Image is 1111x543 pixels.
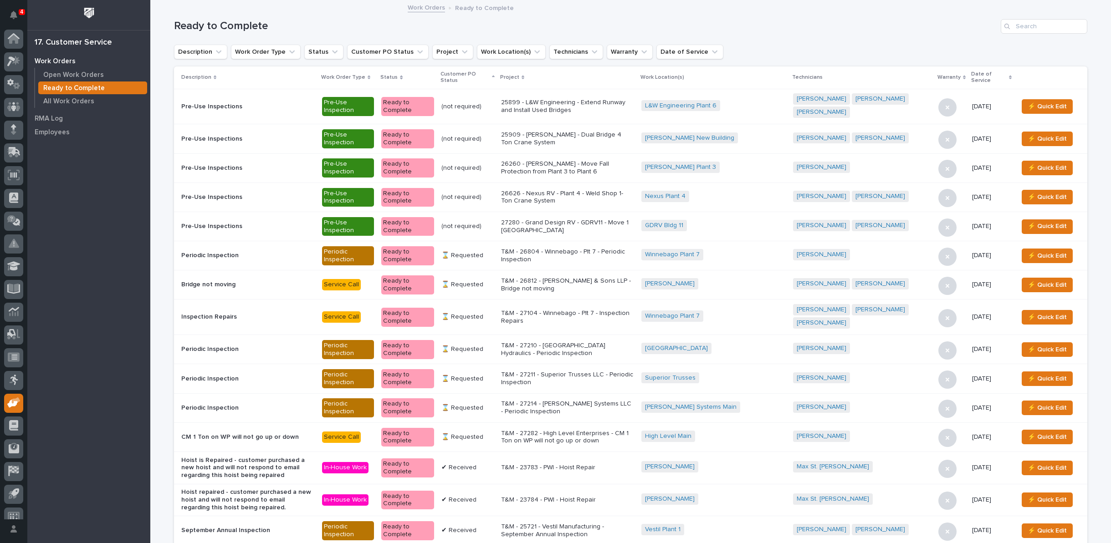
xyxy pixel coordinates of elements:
[972,281,1011,289] p: [DATE]
[27,112,150,125] a: RMA Log
[35,68,150,81] a: Open Work Orders
[441,527,494,534] p: ✔ Received
[645,222,683,229] a: GDRV Bldg 11
[181,457,315,479] p: Hoist is Repaired - customer purchased a new hoist and will not respond to email regarding this h...
[1022,523,1073,538] button: ⚡ Quick Edit
[1022,401,1073,415] button: ⚡ Quick Edit
[322,158,374,178] div: Pre-Use Inspection
[43,97,94,106] p: All Work Orders
[174,335,1087,364] tr: Periodic InspectionPeriodic InspectionReady to Complete⌛ RequestedT&M - 27210 - [GEOGRAPHIC_DATA]...
[381,97,434,116] div: Ready to Complete
[972,164,1011,172] p: [DATE]
[35,115,63,123] p: RMA Log
[645,345,708,352] a: [GEOGRAPHIC_DATA]
[27,125,150,139] a: Employees
[797,134,846,142] a: [PERSON_NAME]
[971,69,1007,86] p: Date of Service
[501,523,634,538] p: T&M - 25721 - Vestil Manufacturing - September Annual Inspection
[797,95,846,103] a: [PERSON_NAME]
[797,222,846,229] a: [PERSON_NAME]
[1028,462,1067,473] span: ⚡ Quick Edit
[181,223,315,230] p: Pre-Use Inspections
[441,281,494,289] p: ⌛ Requested
[347,45,429,59] button: Customer PO Status
[855,95,905,103] a: [PERSON_NAME]
[797,345,846,352] a: [PERSON_NAME]
[972,103,1011,111] p: [DATE]
[501,248,634,264] p: T&M - 26804 - Winnebago - Plt 7 - Periodic Inspection
[322,279,361,290] div: Service Call
[645,432,691,440] a: High Level Main
[441,464,494,472] p: ✔ Received
[1028,373,1067,384] span: ⚡ Quick Edit
[1022,249,1073,263] button: ⚡ Quick Edit
[501,160,634,176] p: 26260 - [PERSON_NAME] - Move Fall Protection from Plant 3 to Plant 6
[20,9,23,15] p: 4
[972,223,1011,230] p: [DATE]
[4,5,23,25] button: Notifications
[797,306,846,314] a: [PERSON_NAME]
[381,246,434,265] div: Ready to Complete
[645,374,696,382] a: Superior Trusses
[11,11,23,25] div: Notifications4
[500,72,519,82] p: Project
[181,345,315,353] p: Periodic Inspection
[645,526,681,533] a: Vestil Plant 1
[501,190,634,205] p: 26626 - Nexus RV - Plant 4 - Weld Shop 1-Ton Crane System
[304,45,343,59] button: Status
[174,212,1087,241] tr: Pre-Use InspectionsPre-Use InspectionReady to Complete(not required)27280 - Grand Design RV - GDR...
[441,252,494,259] p: ⌛ Requested
[181,193,315,201] p: Pre-Use Inspections
[645,134,734,142] a: [PERSON_NAME] New Building
[174,422,1087,452] tr: CM 1 Ton on WP will not go up or downService CallReady to Complete⌛ RequestedT&M - 27282 - High L...
[1028,312,1067,323] span: ⚡ Quick Edit
[441,313,494,321] p: ⌛ Requested
[501,371,634,386] p: T&M - 27211 - Superior Trusses LLC - Periodic Inspection
[797,495,869,503] a: Max St. [PERSON_NAME]
[441,433,494,441] p: ⌛ Requested
[1022,342,1073,357] button: ⚡ Quick Edit
[35,128,70,137] p: Employees
[441,345,494,353] p: ⌛ Requested
[972,345,1011,353] p: [DATE]
[174,124,1087,153] tr: Pre-Use InspectionsPre-Use InspectionReady to Complete(not required)25909 - [PERSON_NAME] - Dual ...
[381,428,434,447] div: Ready to Complete
[181,404,315,412] p: Periodic Inspection
[35,57,76,66] p: Work Orders
[501,99,634,114] p: 25899 - L&W Engineering - Extend Runway and Install Used Bridges
[645,312,700,320] a: Winnebago Plant 7
[181,488,315,511] p: Hoist repaired - customer purchased a new hoist and will not respond to email regarding this hois...
[797,374,846,382] a: [PERSON_NAME]
[645,495,695,503] a: [PERSON_NAME]
[322,340,374,359] div: Periodic Inspection
[1028,431,1067,442] span: ⚡ Quick Edit
[440,69,489,86] p: Customer PO Status
[174,20,997,33] h1: Ready to Complete
[181,103,315,111] p: Pre-Use Inspections
[855,193,905,200] a: [PERSON_NAME]
[1022,310,1073,325] button: ⚡ Quick Edit
[645,280,695,288] a: [PERSON_NAME]
[408,2,445,12] a: Work Orders
[322,494,369,506] div: In-House Work
[174,89,1087,124] tr: Pre-Use InspectionsPre-Use InspectionReady to Complete(not required)25899 - L&W Engineering - Ext...
[501,310,634,325] p: T&M - 27104 - Winnebago - Plt 7 - Inspection Repairs
[322,188,374,207] div: Pre-Use Inspection
[972,404,1011,412] p: [DATE]
[174,393,1087,422] tr: Periodic InspectionPeriodic InspectionReady to Complete⌛ RequestedT&M - 27214 - [PERSON_NAME] Sys...
[972,313,1011,321] p: [DATE]
[174,153,1087,183] tr: Pre-Use InspectionsPre-Use InspectionReady to Complete(not required)26260 - [PERSON_NAME] - Move ...
[972,433,1011,441] p: [DATE]
[181,433,315,441] p: CM 1 Ton on WP will not go up or down
[972,527,1011,534] p: [DATE]
[1022,430,1073,444] button: ⚡ Quick Edit
[322,521,374,540] div: Periodic Inspection
[640,72,684,82] p: Work Location(s)
[797,280,846,288] a: [PERSON_NAME]
[174,270,1087,299] tr: Bridge not movingService CallReady to Complete⌛ RequestedT&M - 26812 - [PERSON_NAME] & Sons LLP -...
[855,134,905,142] a: [PERSON_NAME]
[1028,133,1067,144] span: ⚡ Quick Edit
[43,84,105,92] p: Ready to Complete
[381,340,434,359] div: Ready to Complete
[1028,525,1067,536] span: ⚡ Quick Edit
